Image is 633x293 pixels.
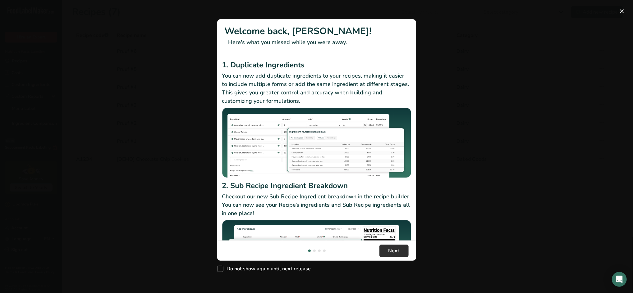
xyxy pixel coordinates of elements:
[225,24,409,38] h1: Welcome back, [PERSON_NAME]!
[222,108,411,178] img: Duplicate Ingredients
[222,180,411,191] h2: 2. Sub Recipe Ingredient Breakdown
[222,59,411,70] h2: 1. Duplicate Ingredients
[379,245,409,257] button: Next
[222,192,411,218] p: Checkout our new Sub Recipe Ingredient breakdown in the recipe builder. You can now see your Reci...
[388,247,400,255] span: Next
[222,220,411,291] img: Sub Recipe Ingredient Breakdown
[225,38,409,47] p: Here's what you missed while you were away.
[223,266,311,272] span: Do not show again until next release
[222,72,411,105] p: You can now add duplicate ingredients to your recipes, making it easier to include multiple forms...
[612,272,627,287] div: Open Intercom Messenger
